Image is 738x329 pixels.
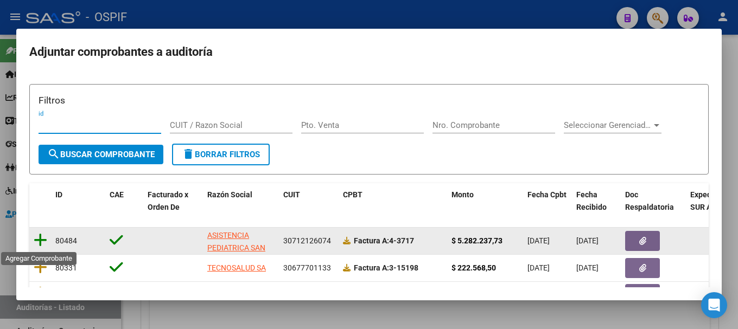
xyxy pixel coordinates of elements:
span: Seleccionar Gerenciador [564,120,652,130]
datatable-header-cell: CUIT [279,183,339,219]
span: Razón Social [207,190,252,199]
span: CUIT [283,190,300,199]
span: Buscar Comprobante [47,150,155,159]
span: Fecha Cpbt [527,190,567,199]
mat-icon: delete [182,147,195,160]
span: CAE [110,190,124,199]
span: 80484 [55,236,77,245]
datatable-header-cell: Fecha Recibido [572,183,621,219]
datatable-header-cell: CPBT [339,183,447,219]
datatable-header-cell: CAE [105,183,143,219]
span: Factura A: [354,263,389,272]
span: Fecha Recibido [576,190,607,211]
span: Monto [451,190,474,199]
mat-icon: search [47,147,60,160]
div: Open Intercom Messenger [701,292,727,318]
span: [DATE] [576,236,599,245]
span: Doc Respaldatoria [625,190,674,211]
span: ASISTENCIA PEDIATRICA SAN JUSTO SA [207,231,265,265]
span: [DATE] [527,263,550,272]
span: Borrar Filtros [182,150,260,159]
datatable-header-cell: Monto [447,183,523,219]
span: TECNOSALUD SA [207,263,266,272]
h3: Filtros [39,93,699,107]
span: [DATE] [527,236,550,245]
span: Factura A: [354,236,389,245]
span: 80331 [55,263,77,272]
span: CPBT [343,190,362,199]
h2: Adjuntar comprobantes a auditoría [29,42,709,62]
span: 30712126074 [283,236,331,245]
datatable-header-cell: Razón Social [203,183,279,219]
strong: $ 5.282.237,73 [451,236,502,245]
datatable-header-cell: Facturado x Orden De [143,183,203,219]
span: 30677701133 [283,263,331,272]
button: Borrar Filtros [172,144,270,165]
span: Facturado x Orden De [148,190,188,211]
datatable-header-cell: ID [51,183,105,219]
span: ID [55,190,62,199]
button: Buscar Comprobante [39,145,163,164]
span: [DATE] [576,263,599,272]
datatable-header-cell: Doc Respaldatoria [621,183,686,219]
strong: 3-15198 [354,263,418,272]
strong: 4-3717 [354,236,414,245]
strong: $ 222.568,50 [451,263,496,272]
datatable-header-cell: Fecha Cpbt [523,183,572,219]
